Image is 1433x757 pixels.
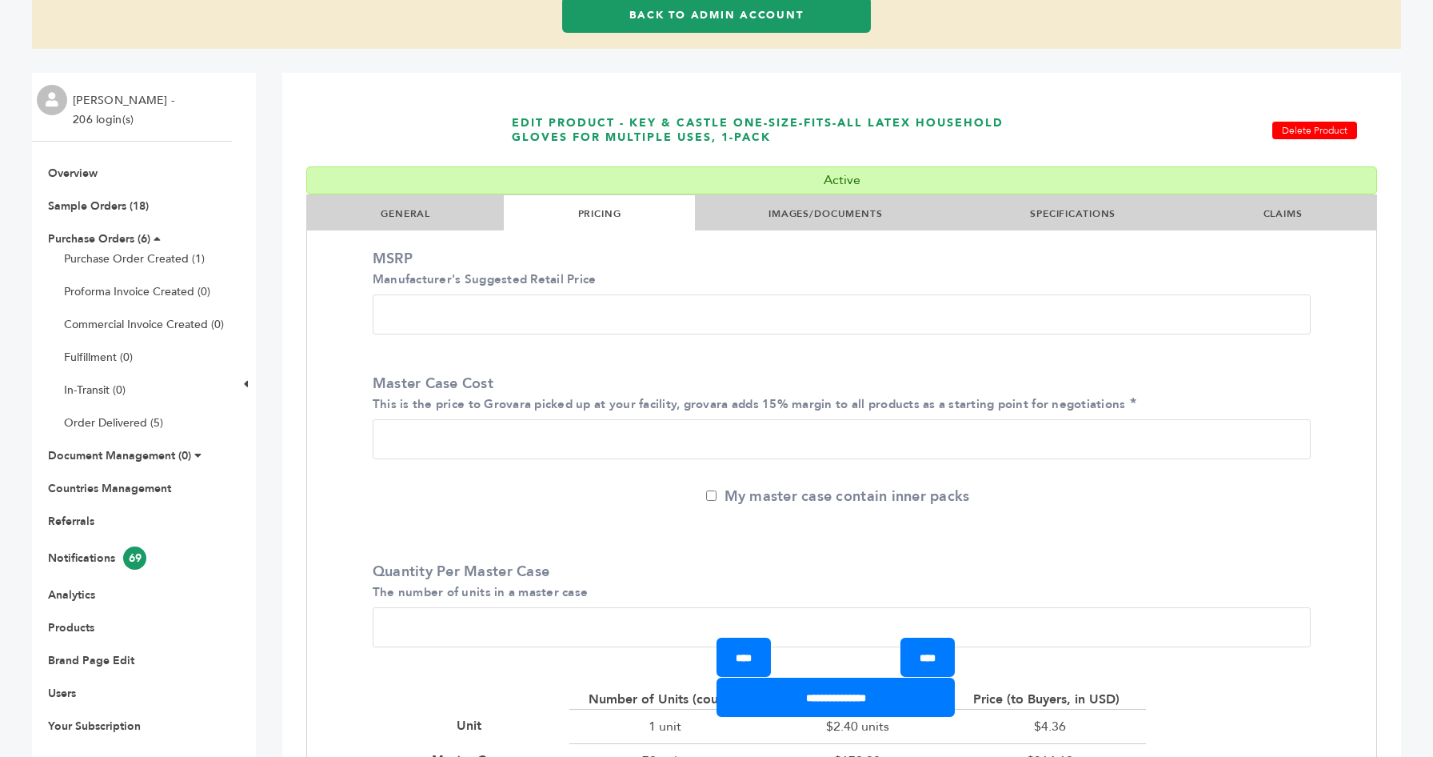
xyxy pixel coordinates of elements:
[381,207,430,220] a: GENERAL
[373,249,1303,289] label: MSRP
[512,94,1048,166] h1: EDIT PRODUCT - Key & Castle One-Size-Fits-All Latex Household Gloves for Multiple Uses, 1-pack
[48,686,76,701] a: Users
[706,491,716,501] input: My master case contain inner packs
[373,396,1126,412] small: This is the price to Grovara picked up at your facility, grovara adds 15% margin to all products ...
[48,551,146,566] a: Notifications69
[768,207,883,220] a: IMAGES/DOCUMENTS
[1030,207,1116,220] a: SPECIFICATIONS
[761,709,954,743] div: $2.40 units
[973,691,1128,708] div: Price (to Buyers, in USD)
[48,231,150,246] a: Purchase Orders (6)
[1272,122,1357,139] a: Delete Product
[706,487,970,507] label: My master case contain inner packs
[1263,207,1303,220] a: CLAIMS
[64,383,126,398] a: In-Transit (0)
[373,562,1303,602] label: Quantity Per Master Case
[578,207,621,220] a: PRICING
[123,547,146,570] span: 69
[954,709,1147,743] div: $4.36
[457,717,489,735] div: Unit
[48,166,98,181] a: Overview
[48,514,94,529] a: Referrals
[373,584,588,600] small: The number of units in a master case
[48,587,95,603] a: Analytics
[64,284,210,299] a: Proforma Invoice Created (0)
[48,719,141,734] a: Your Subscription
[589,691,742,708] div: Number of Units (count)
[48,198,149,214] a: Sample Orders (18)
[373,271,597,287] small: Manufacturer's Suggested Retail Price
[64,350,133,365] a: Fulfillment (0)
[48,653,134,668] a: Brand Page Edit
[64,317,224,332] a: Commercial Invoice Created (0)
[569,709,762,743] div: 1 unit
[64,415,163,431] a: Order Delivered (5)
[37,85,67,115] img: profile.png
[373,374,1303,414] label: Master Case Cost
[306,166,1377,194] div: Active
[73,91,178,130] li: [PERSON_NAME] - 206 login(s)
[48,448,191,463] a: Document Management (0)
[48,620,94,635] a: Products
[48,481,171,496] a: Countries Management
[64,251,205,266] a: Purchase Order Created (1)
